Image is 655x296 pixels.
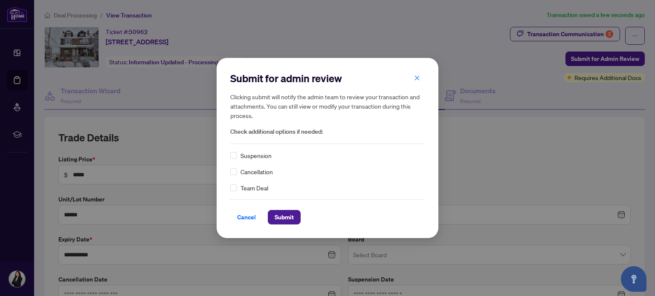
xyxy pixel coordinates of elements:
span: close [414,75,420,81]
h5: Clicking submit will notify the admin team to review your transaction and attachments. You can st... [230,92,425,120]
span: Submit [275,210,294,224]
button: Open asap [621,266,646,292]
button: Submit [268,210,301,224]
span: Team Deal [241,183,268,193]
span: Cancel [237,210,256,224]
span: Check additional options if needed: [230,127,425,137]
span: Cancellation [241,167,273,176]
button: Cancel [230,210,263,224]
span: Suspension [241,151,272,160]
h2: Submit for admin review [230,72,425,85]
